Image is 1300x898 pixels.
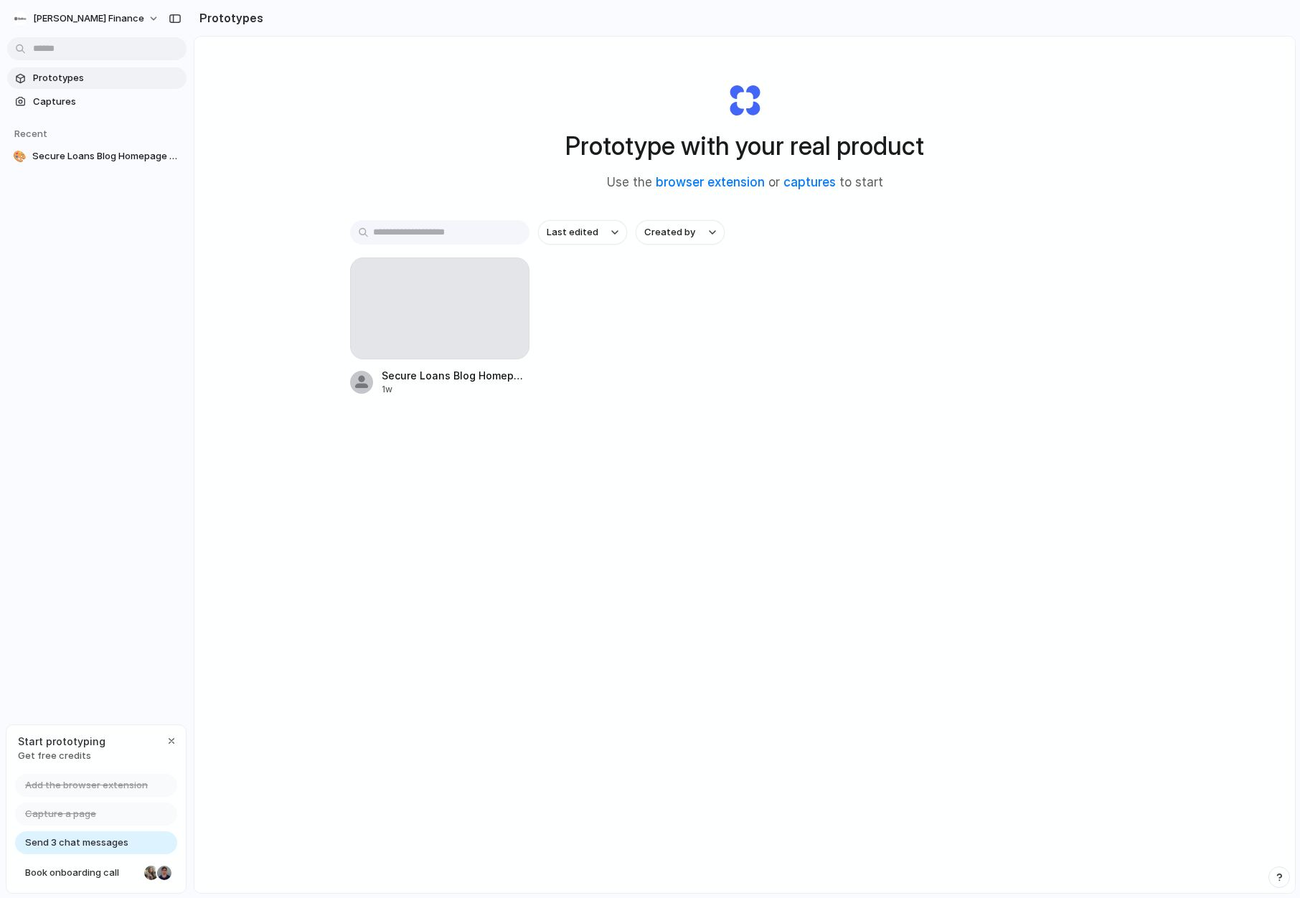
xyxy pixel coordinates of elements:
[547,225,598,240] span: Last edited
[382,383,529,396] div: 1w
[607,174,883,192] span: Use the or to start
[18,749,105,763] span: Get free credits
[156,864,173,882] div: Christian Iacullo
[636,220,725,245] button: Created by
[33,11,144,26] span: [PERSON_NAME] Finance
[25,866,138,880] span: Book onboarding call
[15,861,177,884] a: Book onboarding call
[644,225,695,240] span: Created by
[25,807,96,821] span: Capture a page
[656,175,765,189] a: browser extension
[350,257,529,396] a: Secure Loans Blog Homepage Design1w
[13,149,27,164] div: 🎨
[143,864,160,882] div: Nicole Kubica
[783,175,836,189] a: captures
[194,9,263,27] h2: Prototypes
[7,67,187,89] a: Prototypes
[7,91,187,113] a: Captures
[25,778,148,793] span: Add the browser extension
[33,95,181,109] span: Captures
[7,7,166,30] button: [PERSON_NAME] Finance
[7,146,187,167] a: 🎨Secure Loans Blog Homepage Design
[18,734,105,749] span: Start prototyping
[25,836,128,850] span: Send 3 chat messages
[32,149,181,164] span: Secure Loans Blog Homepage Design
[382,368,529,383] span: Secure Loans Blog Homepage Design
[565,127,924,165] h1: Prototype with your real product
[14,128,47,139] span: Recent
[538,220,627,245] button: Last edited
[33,71,181,85] span: Prototypes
